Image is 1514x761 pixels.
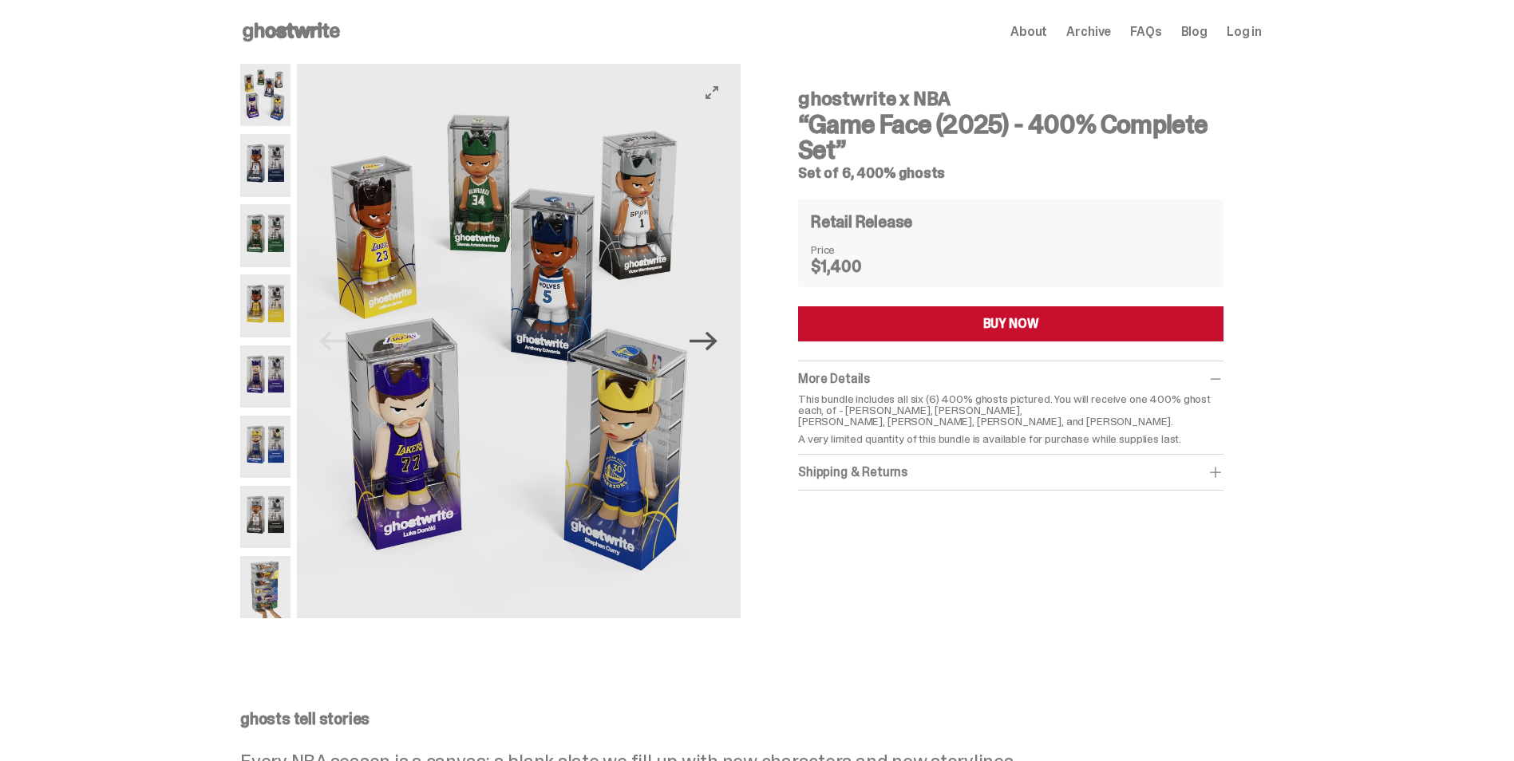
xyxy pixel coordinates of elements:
[983,317,1039,330] div: BUY NOW
[1181,26,1208,38] a: Blog
[240,274,291,337] img: NBA-400-HG%20Bron.png
[798,464,1223,480] div: Shipping & Returns
[811,214,912,230] h4: Retail Release
[240,556,291,618] img: NBA-400-HG-Scale.png
[240,486,291,548] img: NBA-400-HG-Wemby.png
[686,324,721,359] button: Next
[1227,26,1262,38] a: Log in
[1130,26,1161,38] a: FAQs
[240,345,291,408] img: NBA-400-HG-Luka.png
[811,244,891,255] dt: Price
[798,89,1223,108] h4: ghostwrite x NBA
[798,393,1223,427] p: This bundle includes all six (6) 400% ghosts pictured. You will receive one 400% ghost each, of -...
[811,258,891,274] dd: $1,400
[240,64,291,126] img: NBA-400-HG-Main.png
[240,204,291,266] img: NBA-400-HG-Giannis.png
[240,134,291,196] img: NBA-400-HG-Ant.png
[1010,26,1047,38] a: About
[798,306,1223,341] button: BUY NOW
[798,433,1223,444] p: A very limited quantity of this bundle is available for purchase while supplies last.
[240,416,291,478] img: NBA-400-HG-Steph.png
[702,83,721,102] button: View full-screen
[798,370,870,387] span: More Details
[798,112,1223,163] h3: “Game Face (2025) - 400% Complete Set”
[240,711,1262,727] p: ghosts tell stories
[798,166,1223,180] h5: Set of 6, 400% ghosts
[297,64,741,618] img: NBA-400-HG-Main.png
[1066,26,1111,38] a: Archive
